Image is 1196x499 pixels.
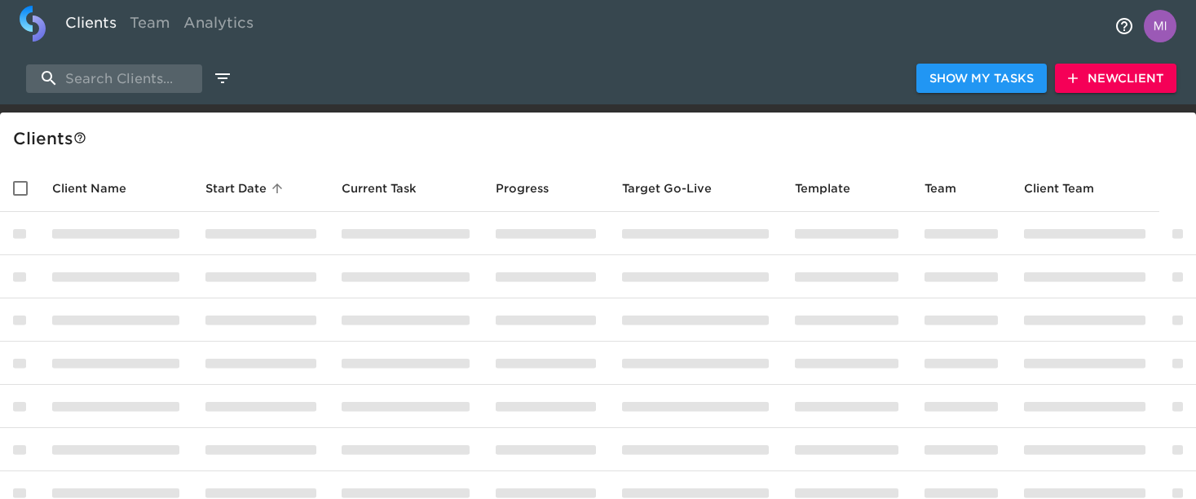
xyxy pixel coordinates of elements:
[1068,68,1163,89] span: New Client
[1024,179,1115,198] span: Client Team
[177,6,260,46] a: Analytics
[622,179,733,198] span: Target Go-Live
[342,179,438,198] span: Current Task
[52,179,148,198] span: Client Name
[1055,64,1176,94] button: NewClient
[925,179,978,198] span: Team
[622,179,712,198] span: Calculated based on the start date and the duration of all Tasks contained in this Hub.
[795,179,872,198] span: Template
[205,179,288,198] span: Start Date
[342,179,417,198] span: This is the next Task in this Hub that should be completed
[1144,10,1176,42] img: Profile
[1105,7,1144,46] button: notifications
[26,64,202,93] input: search
[123,6,177,46] a: Team
[20,6,46,42] img: logo
[209,64,236,92] button: edit
[496,179,570,198] span: Progress
[59,6,123,46] a: Clients
[73,131,86,144] svg: This is a list of all of your clients and clients shared with you
[13,126,1189,152] div: Client s
[916,64,1047,94] button: Show My Tasks
[929,68,1034,89] span: Show My Tasks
